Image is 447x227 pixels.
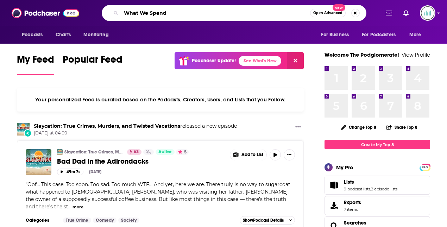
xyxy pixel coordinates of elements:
span: More [409,30,421,40]
a: Slaycation: True Crimes, Murders, and Twisted Vacations [34,123,180,129]
button: Show More Button [230,149,267,160]
span: My Feed [17,53,54,70]
button: Change Top 8 [337,123,380,132]
a: Lists [327,180,341,190]
a: Exports [325,196,430,215]
button: open menu [316,28,358,42]
a: Comedy [93,217,117,223]
a: 2 episode lists [371,187,397,191]
a: Searches [344,220,366,226]
span: Oof… This case. Too soon. Too sad. Too much WTF… And yet, here we are. There truly is no way to s... [26,181,290,210]
span: Open Advanced [313,11,342,15]
span: For Podcasters [362,30,396,40]
a: Slaycation: True Crimes, Murders, and Twisted Vacations [64,149,122,155]
button: Share Top 8 [386,120,418,134]
a: True Crime [63,217,91,223]
button: Open AdvancedNew [310,9,346,17]
span: For Business [321,30,349,40]
span: [DATE] at 04:00 [34,130,237,136]
img: Slaycation: True Crimes, Murders, and Twisted Vacations [57,149,63,155]
span: , [370,187,371,191]
span: Exports [344,199,361,206]
a: Charts [51,28,75,42]
img: User Profile [420,5,435,21]
a: See What's New [239,56,281,66]
button: open menu [78,28,118,42]
button: 49m 7s [57,169,83,175]
span: Logged in as podglomerate [420,5,435,21]
span: Show Podcast Details [243,218,284,223]
a: Create My Top 8 [325,140,430,149]
span: Lists [344,179,354,185]
button: more [73,204,83,210]
h3: Categories [26,217,57,223]
button: Show More Button [292,123,304,132]
span: Exports [327,201,341,210]
button: ShowPodcast Details [240,216,295,225]
input: Search podcasts, credits, & more... [121,7,310,19]
p: Podchaser Update! [192,58,236,64]
button: open menu [404,28,430,42]
div: [DATE] [89,169,101,174]
a: Popular Feed [63,53,122,75]
a: 63 [127,149,141,155]
a: View Profile [402,51,430,58]
img: Podchaser - Follow, Share and Rate Podcasts [12,6,79,20]
a: PRO [421,164,429,170]
h3: released a new episode [34,123,237,130]
button: Show profile menu [420,5,435,21]
a: Lists [344,179,397,185]
a: My Feed [17,53,54,75]
span: Add to List [241,152,263,157]
button: 5 [176,149,189,155]
span: New [333,4,345,11]
span: Monitoring [83,30,108,40]
a: Welcome The Podglomerate! [325,51,399,58]
div: Search podcasts, credits, & more... [102,5,366,21]
span: 63 [134,149,139,156]
div: My Pro [336,164,353,171]
button: Show More Button [284,149,295,160]
button: open menu [17,28,52,42]
a: Society [118,217,139,223]
span: Lists [325,176,430,195]
div: Your personalized Feed is curated based on the Podcasts, Creators, Users, and Lists that you Follow. [17,88,304,112]
div: New Episode [24,129,32,137]
span: Active [158,149,172,156]
img: Slaycation: True Crimes, Murders, and Twisted Vacations [17,123,30,135]
span: PRO [421,165,429,170]
span: ... [68,203,71,210]
a: Active [156,149,175,155]
button: open menu [357,28,406,42]
a: 9 podcast lists [344,187,370,191]
span: 7 items [344,207,361,212]
a: Bad Dad in the Adirondacks [57,157,225,166]
span: Bad Dad in the Adirondacks [57,157,149,166]
a: Show notifications dropdown [401,7,411,19]
span: Popular Feed [63,53,122,70]
span: " [26,181,290,210]
span: Podcasts [22,30,43,40]
img: Bad Dad in the Adirondacks [26,149,51,175]
span: Charts [56,30,71,40]
a: Show notifications dropdown [383,7,395,19]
